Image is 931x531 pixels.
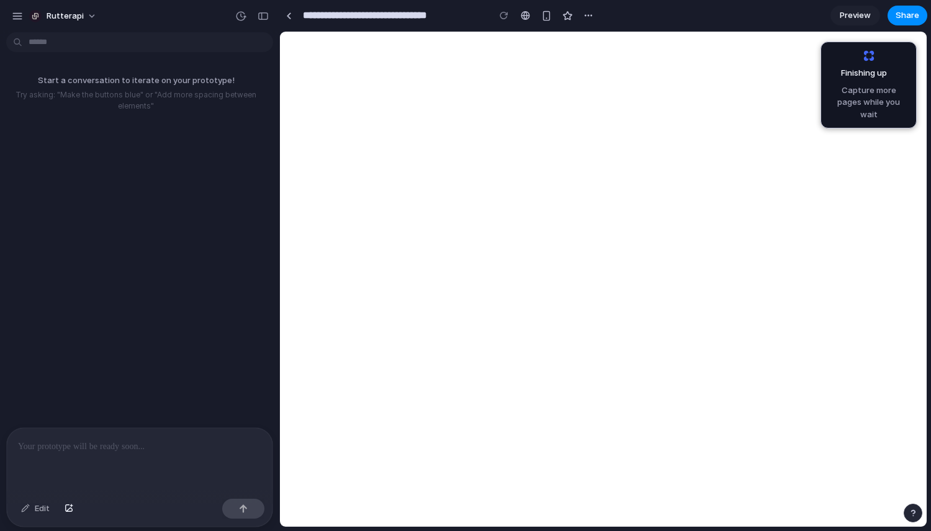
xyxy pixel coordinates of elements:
span: Share [896,9,919,22]
a: Preview [830,6,880,25]
button: rutterapi [24,6,103,26]
span: Capture more pages while you wait [829,84,909,121]
p: Start a conversation to iterate on your prototype! [5,74,267,87]
button: Share [888,6,927,25]
span: Preview [840,9,871,22]
p: Try asking: "Make the buttons blue" or "Add more spacing between elements" [5,89,267,112]
span: rutterapi [47,10,84,22]
span: Finishing up [832,67,887,79]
